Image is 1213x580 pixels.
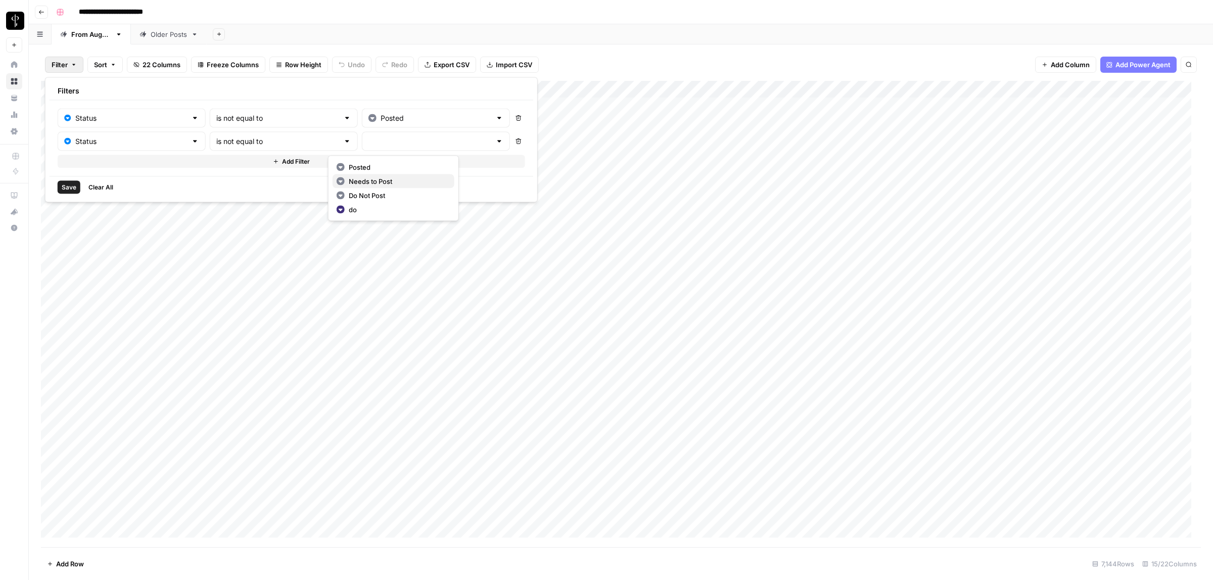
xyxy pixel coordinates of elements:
button: Add Filter [58,155,525,168]
span: Undo [348,60,365,70]
a: Your Data [6,90,22,106]
span: Add Power Agent [1115,60,1171,70]
div: What's new? [7,204,22,219]
a: From [DATE] [52,24,131,44]
button: Add Row [41,556,90,572]
button: Freeze Columns [191,57,265,73]
input: is not equal to [216,136,339,147]
button: Save [58,181,80,194]
div: Filter [45,77,538,203]
div: From [DATE] [71,29,111,39]
span: Export CSV [434,60,470,70]
span: do [349,205,446,215]
span: Posted [349,162,446,172]
span: Clear All [88,183,113,192]
a: Usage [6,107,22,123]
button: Undo [332,57,371,73]
button: Row Height [269,57,328,73]
span: Filter [52,60,68,70]
button: Add Power Agent [1100,57,1177,73]
button: 22 Columns [127,57,187,73]
input: Status [75,113,187,123]
span: 22 Columns [143,60,180,70]
span: Sort [94,60,107,70]
div: 7,144 Rows [1088,556,1138,572]
span: Freeze Columns [207,60,259,70]
button: Sort [87,57,123,73]
button: What's new? [6,204,22,220]
span: Add Row [56,559,84,569]
a: Home [6,57,22,73]
span: Needs to Post [349,176,446,186]
div: Older Posts [151,29,187,39]
button: Add Column [1035,57,1096,73]
a: Settings [6,123,22,139]
a: AirOps Academy [6,187,22,204]
span: Import CSV [496,60,532,70]
span: Save [62,183,76,192]
button: Clear All [84,181,117,194]
button: Export CSV [418,57,476,73]
button: Help + Support [6,220,22,236]
span: Do Not Post [349,190,446,201]
input: Posted [381,113,491,123]
span: Add Column [1051,60,1090,70]
span: Add Filter [282,157,310,166]
button: Filter [45,57,83,73]
div: 15/22 Columns [1138,556,1201,572]
input: is not equal to [216,113,339,123]
div: Filters [50,82,533,101]
button: Import CSV [480,57,539,73]
span: Redo [391,60,407,70]
button: Redo [376,57,414,73]
button: Workspace: LP Production Workloads [6,8,22,33]
span: Row Height [285,60,321,70]
a: Older Posts [131,24,207,44]
input: Status [75,136,187,147]
a: Browse [6,73,22,89]
img: LP Production Workloads Logo [6,12,24,30]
